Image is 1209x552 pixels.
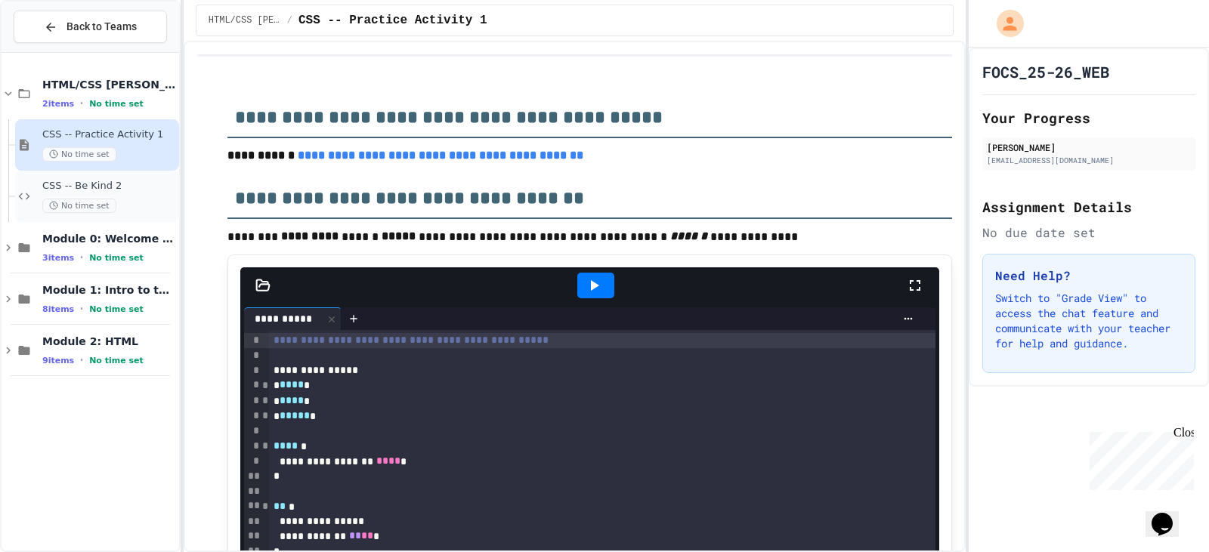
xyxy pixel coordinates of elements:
[982,61,1109,82] h1: FOCS_25-26_WEB
[80,303,83,315] span: •
[42,304,74,314] span: 8 items
[209,14,281,26] span: HTML/CSS Campbell
[987,155,1191,166] div: [EMAIL_ADDRESS][DOMAIN_NAME]
[42,253,74,263] span: 3 items
[298,11,487,29] span: CSS -- Practice Activity 1
[89,304,144,314] span: No time set
[42,147,116,162] span: No time set
[42,78,176,91] span: HTML/CSS [PERSON_NAME]
[89,99,144,109] span: No time set
[89,356,144,365] span: No time set
[982,107,1195,128] h2: Your Progress
[14,11,167,43] button: Back to Teams
[42,356,74,365] span: 9 items
[80,97,83,109] span: •
[995,267,1183,285] h3: Need Help?
[80,251,83,264] span: •
[287,14,292,26] span: /
[66,19,137,35] span: Back to Teams
[1146,492,1194,537] iframe: chat widget
[6,6,104,96] div: Chat with us now!Close
[987,140,1191,154] div: [PERSON_NAME]
[42,180,176,193] span: CSS -- Be Kind 2
[42,283,176,297] span: Module 1: Intro to the Web
[80,354,83,366] span: •
[1084,426,1194,490] iframe: chat widget
[42,335,176,348] span: Module 2: HTML
[982,196,1195,217] h2: Assignment Details
[42,199,116,213] span: No time set
[982,224,1195,242] div: No due date set
[995,291,1183,351] p: Switch to "Grade View" to access the chat feature and communicate with your teacher for help and ...
[42,232,176,245] span: Module 0: Welcome to Web Development
[42,128,176,141] span: CSS -- Practice Activity 1
[981,6,1028,41] div: My Account
[89,253,144,263] span: No time set
[42,99,74,109] span: 2 items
